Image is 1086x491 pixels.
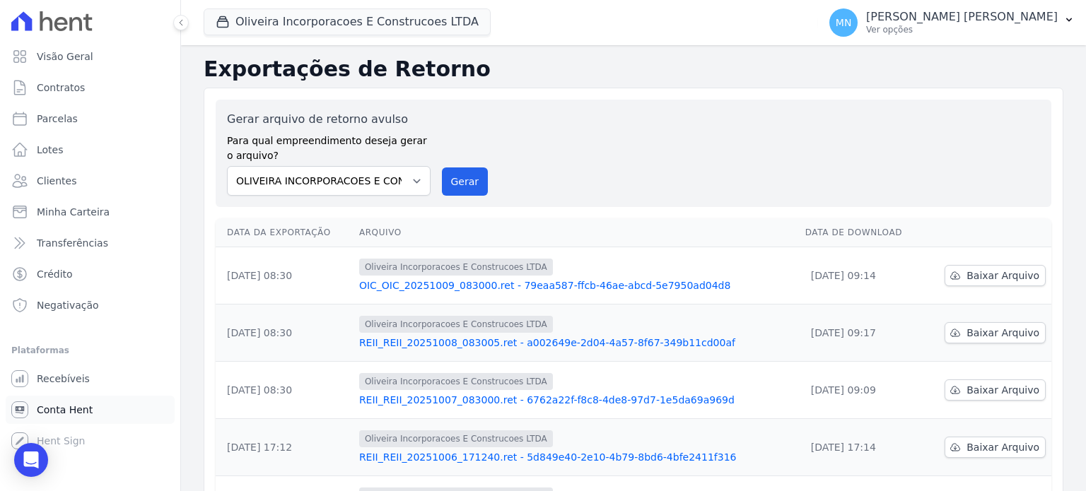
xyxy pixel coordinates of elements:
[354,218,800,247] th: Arquivo
[945,437,1046,458] a: Baixar Arquivo
[216,362,354,419] td: [DATE] 08:30
[37,236,108,250] span: Transferências
[945,322,1046,343] a: Baixar Arquivo
[967,326,1039,340] span: Baixar Arquivo
[800,247,923,304] td: [DATE] 09:14
[800,419,923,476] td: [DATE] 17:14
[359,393,794,407] a: REII_REII_20251007_083000.ret - 6762a22f-f8c8-4de8-97d7-1e5da69a969d
[11,342,169,359] div: Plataformas
[359,336,794,350] a: REII_REII_20251008_083005.ret - a002649e-2d04-4a57-8f67-349b11cd00af
[359,278,794,292] a: OIC_OIC_20251009_083000.ret - 79eaa587-ffcb-46ae-abcd-5e7950ad04d8
[14,443,48,477] div: Open Intercom Messenger
[6,73,175,102] a: Contratos
[37,174,76,188] span: Clientes
[37,403,93,417] span: Conta Hent
[204,8,491,35] button: Oliveira Incorporacoes E Construcoes LTDA
[216,419,354,476] td: [DATE] 17:12
[967,268,1039,283] span: Baixar Arquivo
[6,260,175,288] a: Crédito
[216,304,354,362] td: [DATE] 08:30
[866,10,1058,24] p: [PERSON_NAME] [PERSON_NAME]
[359,373,553,390] span: Oliveira Incorporacoes E Construcoes LTDA
[37,205,110,219] span: Minha Carteira
[359,316,553,333] span: Oliveira Incorporacoes E Construcoes LTDA
[359,450,794,464] a: REII_REII_20251006_171240.ret - 5d849e40-2e10-4b79-8bd6-4bfe2411f316
[6,167,175,195] a: Clientes
[967,383,1039,397] span: Baixar Arquivo
[800,362,923,419] td: [DATE] 09:09
[6,198,175,226] a: Minha Carteira
[227,111,431,128] label: Gerar arquivo de retorno avulso
[37,372,90,386] span: Recebíveis
[37,143,64,157] span: Lotes
[227,128,431,163] label: Para qual empreendimento deseja gerar o arquivo?
[818,3,1086,42] button: MN [PERSON_NAME] [PERSON_NAME] Ver opções
[800,218,923,247] th: Data de Download
[866,24,1058,35] p: Ver opções
[6,291,175,319] a: Negativação
[37,81,85,95] span: Contratos
[37,49,93,64] span: Visão Geral
[216,247,354,304] td: [DATE] 08:30
[6,42,175,71] a: Visão Geral
[836,18,852,28] span: MN
[945,265,1046,286] a: Baixar Arquivo
[800,304,923,362] td: [DATE] 09:17
[6,229,175,257] a: Transferências
[6,136,175,164] a: Lotes
[6,396,175,424] a: Conta Hent
[359,259,553,276] span: Oliveira Incorporacoes E Construcoes LTDA
[37,298,99,312] span: Negativação
[945,379,1046,401] a: Baixar Arquivo
[216,218,354,247] th: Data da Exportação
[6,105,175,133] a: Parcelas
[442,167,489,196] button: Gerar
[37,267,73,281] span: Crédito
[967,440,1039,454] span: Baixar Arquivo
[204,57,1063,82] h2: Exportações de Retorno
[37,112,78,126] span: Parcelas
[359,430,553,447] span: Oliveira Incorporacoes E Construcoes LTDA
[6,365,175,393] a: Recebíveis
